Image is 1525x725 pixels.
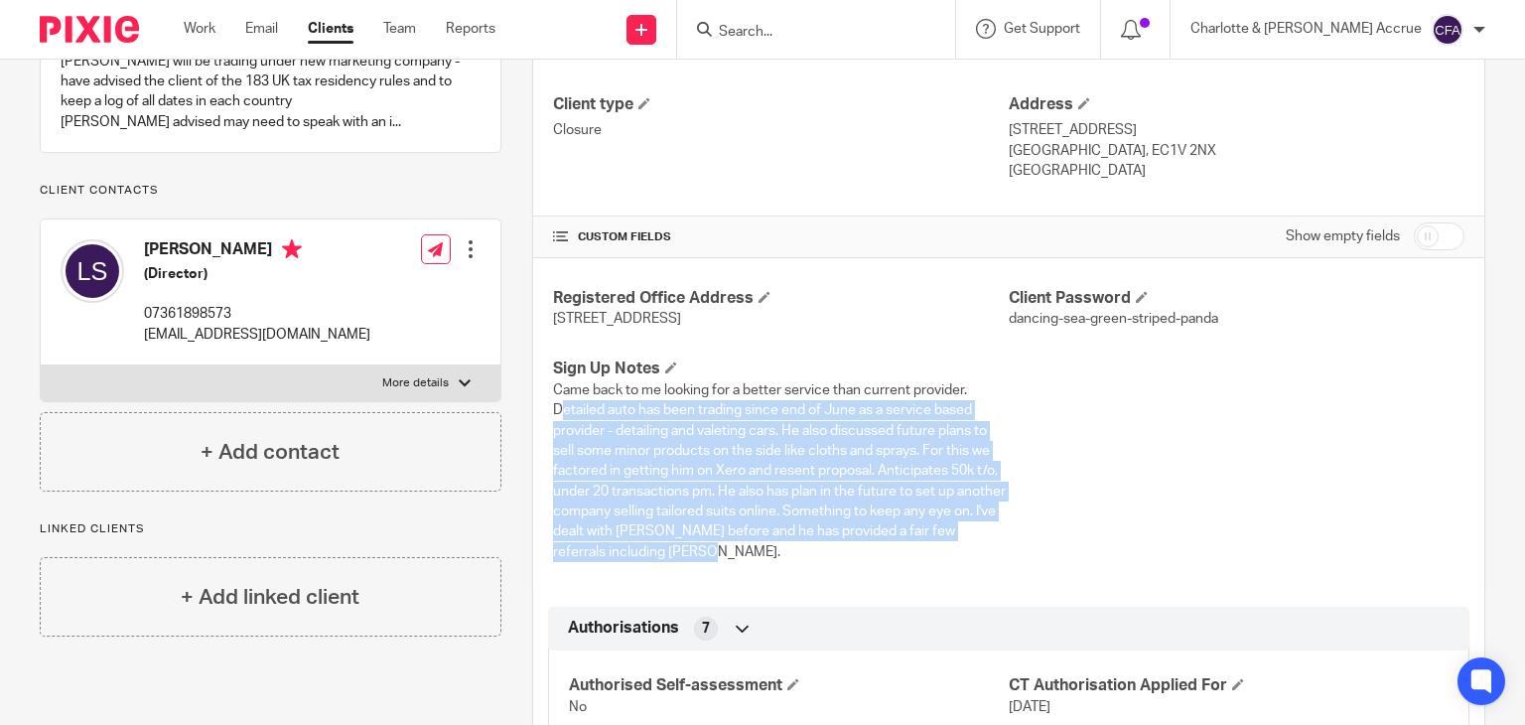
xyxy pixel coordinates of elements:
h4: Address [1009,94,1464,115]
h4: Registered Office Address [553,288,1009,309]
h4: + Add contact [201,437,340,468]
a: Work [184,19,215,39]
p: 07361898573 [144,304,370,324]
p: Linked clients [40,521,501,537]
a: Clients [308,19,353,39]
span: No [569,700,587,714]
span: [DATE] [1009,700,1050,714]
h4: Authorised Self-assessment [569,675,1009,696]
span: [STREET_ADDRESS] [553,312,681,326]
p: [GEOGRAPHIC_DATA], EC1V 2NX [1009,141,1464,161]
h4: Client Password [1009,288,1464,309]
h4: [PERSON_NAME] [144,239,370,264]
p: More details [382,375,449,391]
input: Search [717,24,896,42]
p: [GEOGRAPHIC_DATA] [1009,161,1464,181]
h4: Sign Up Notes [553,359,1009,379]
i: Primary [282,239,302,259]
a: Reports [446,19,495,39]
h4: Client type [553,94,1009,115]
a: Team [383,19,416,39]
p: [STREET_ADDRESS] [1009,120,1464,140]
span: dancing-sea-green-striped-panda [1009,312,1218,326]
img: Pixie [40,16,139,43]
h4: CUSTOM FIELDS [553,229,1009,245]
p: [EMAIL_ADDRESS][DOMAIN_NAME] [144,325,370,345]
p: Client contacts [40,183,501,199]
span: Get Support [1004,22,1080,36]
h5: (Director) [144,264,370,284]
img: svg%3E [61,239,124,303]
h4: + Add linked client [181,582,359,613]
p: Charlotte & [PERSON_NAME] Accrue [1190,19,1422,39]
a: Email [245,19,278,39]
p: Closure [553,120,1009,140]
span: 7 [702,619,710,639]
label: Show empty fields [1286,226,1400,246]
img: svg%3E [1432,14,1463,46]
span: Came back to me looking for a better service than current provider. Detailed auto has been tradin... [553,383,1006,559]
span: Authorisations [568,618,679,639]
h4: CT Authorisation Applied For [1009,675,1449,696]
